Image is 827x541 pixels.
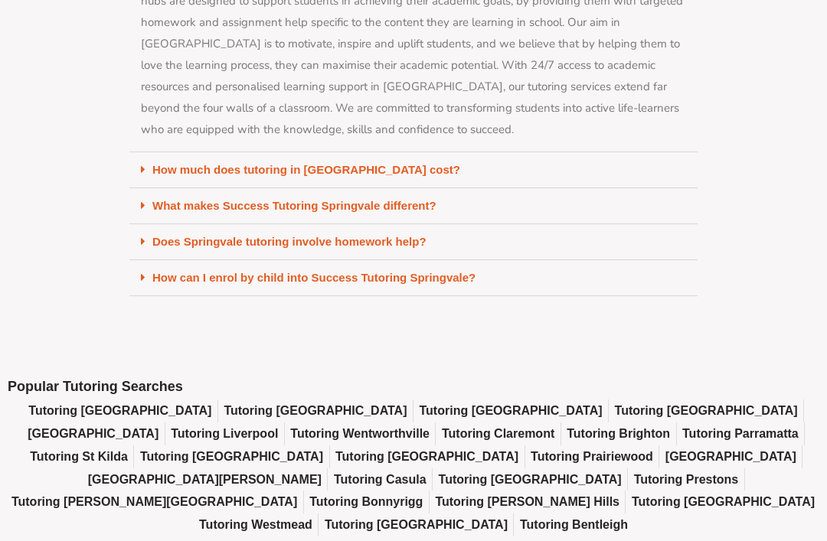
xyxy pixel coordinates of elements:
[199,513,312,536] a: Tutoring Westmead
[88,468,322,491] a: [GEOGRAPHIC_DATA][PERSON_NAME]
[152,163,460,176] a: How much does tutoring in [GEOGRAPHIC_DATA] cost?
[442,422,554,445] a: Tutoring Claremont
[30,445,128,468] a: Tutoring St Kilda
[564,368,827,541] iframe: Chat Widget
[152,235,427,248] a: Does Springvale tutoring involve homework help?
[309,490,423,513] a: Tutoring Bonnyrigg
[334,468,427,491] a: Tutoring Casula
[435,490,619,513] a: Tutoring [PERSON_NAME] Hills
[335,445,518,468] a: Tutoring [GEOGRAPHIC_DATA]
[28,422,159,445] a: [GEOGRAPHIC_DATA]
[224,399,407,422] a: Tutoring [GEOGRAPHIC_DATA]
[11,490,297,513] a: Tutoring [PERSON_NAME][GEOGRAPHIC_DATA]
[140,445,323,468] a: Tutoring [GEOGRAPHIC_DATA]
[439,468,622,491] a: Tutoring [GEOGRAPHIC_DATA]
[129,224,698,260] div: Does Springvale tutoring involve homework help?
[325,513,508,536] a: Tutoring [GEOGRAPHIC_DATA]
[420,399,603,422] a: Tutoring [GEOGRAPHIC_DATA]
[129,260,698,296] div: How can I enrol by child into Success Tutoring Springvale?
[531,445,653,468] a: Tutoring Prairiewood
[290,422,430,445] a: Tutoring Wentworthville
[129,152,698,188] div: How much does tutoring in [GEOGRAPHIC_DATA] cost?
[129,188,698,224] div: What makes Success Tutoring Springvale different?
[152,271,476,284] a: How can I enrol by child into Success Tutoring Springvale?
[152,199,436,212] a: What makes Success Tutoring Springvale different?
[171,422,278,445] a: Tutoring Liverpool
[8,378,819,396] h2: Popular Tutoring Searches
[520,513,628,536] a: Tutoring Bentleigh
[28,399,211,422] a: Tutoring [GEOGRAPHIC_DATA]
